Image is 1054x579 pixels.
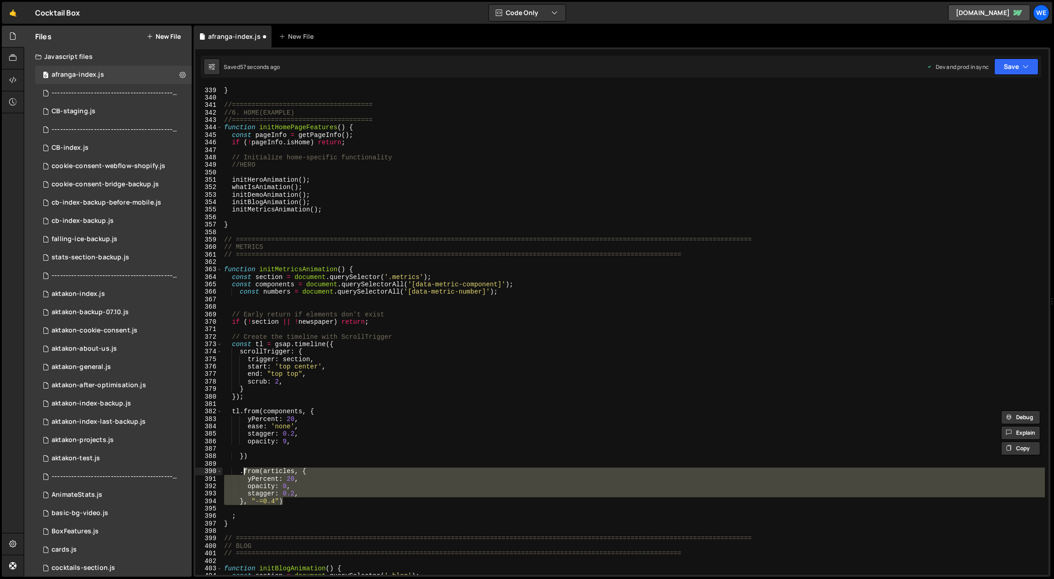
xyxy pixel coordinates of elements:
[195,498,222,505] div: 394
[35,175,192,194] div: 12094/48015.js
[195,288,222,295] div: 366
[195,274,222,281] div: 364
[35,66,192,84] div: 12094/48276.js
[52,363,111,371] div: aktakon-general.js
[195,468,222,475] div: 390
[195,229,222,236] div: 358
[195,124,222,131] div: 344
[24,47,192,66] div: Javascript files
[195,565,222,572] div: 403
[195,520,222,527] div: 397
[52,546,77,554] div: cards.js
[35,522,192,541] div: 12094/30497.js
[195,266,222,273] div: 363
[52,235,117,243] div: falling-ice-backup.js
[35,431,192,449] div: 12094/44389.js
[52,308,129,316] div: aktakon-backup-07.10.js
[35,285,192,303] div: 12094/43364.js
[195,505,222,512] div: 395
[35,559,192,577] div: 12094/36060.js
[1001,442,1040,455] button: Copy
[195,154,222,161] div: 348
[195,116,222,124] div: 343
[195,445,222,453] div: 387
[195,139,222,146] div: 346
[224,63,280,71] div: Saved
[195,296,222,303] div: 367
[35,486,192,504] div: 12094/30498.js
[195,453,222,460] div: 388
[52,71,104,79] div: afranga-index.js
[195,512,222,520] div: 396
[195,251,222,258] div: 361
[1001,426,1040,440] button: Explain
[195,527,222,535] div: 398
[52,436,114,444] div: aktakon-projects.js
[52,89,178,97] div: ------------------------------------------------------------------------.js
[195,169,222,176] div: 350
[35,468,195,486] div: 12094/46985.js
[52,107,95,116] div: CB-staging.js
[35,413,192,431] div: 12094/44999.js
[279,32,317,41] div: New File
[195,423,222,430] div: 384
[195,87,222,94] div: 339
[35,139,192,157] div: 12094/46486.js
[195,184,222,191] div: 352
[35,449,192,468] div: 12094/45381.js
[35,7,80,18] div: Cocktail Box
[195,385,222,393] div: 379
[52,564,115,572] div: cocktails-section.js
[195,535,222,542] div: 399
[52,491,102,499] div: AnimateStats.js
[1033,5,1049,21] a: We
[948,5,1030,21] a: [DOMAIN_NAME]
[35,358,192,376] div: 12094/45380.js
[195,161,222,168] div: 349
[52,162,165,170] div: cookie-consent-webflow-shopify.js
[195,400,222,408] div: 381
[195,341,222,348] div: 373
[195,483,222,490] div: 392
[1001,411,1040,424] button: Debug
[35,541,192,559] div: 12094/34793.js
[52,473,178,481] div: ----------------------------------------------------------------------------------------.js
[35,157,192,175] div: 12094/47944.js
[35,248,192,267] div: 12094/47254.js
[195,333,222,341] div: 372
[195,363,222,370] div: 376
[195,176,222,184] div: 351
[489,5,566,21] button: Code Only
[52,217,114,225] div: cb-index-backup.js
[52,418,146,426] div: aktakon-index-last-backup.js
[195,416,222,423] div: 383
[52,180,159,189] div: cookie-consent-bridge-backup.js
[35,84,195,102] div: 12094/48277.js
[195,430,222,437] div: 385
[195,243,222,251] div: 360
[35,504,192,522] div: 12094/36058.js
[52,400,131,408] div: aktakon-index-backup.js
[52,144,89,152] div: CB-index.js
[35,303,192,321] div: 12094/47992.js
[2,2,24,24] a: 🤙
[195,393,222,400] div: 380
[195,475,222,483] div: 391
[195,191,222,199] div: 353
[927,63,989,71] div: Dev and prod in sync
[195,132,222,139] div: 345
[52,326,137,335] div: aktakon-cookie-consent.js
[52,509,108,517] div: basic-bg-video.js
[43,72,48,79] span: 0
[35,376,192,395] div: 12094/46147.js
[195,221,222,228] div: 357
[52,381,146,390] div: aktakon-after-optimisation.js
[195,490,222,497] div: 393
[195,303,222,311] div: 368
[52,454,100,463] div: aktakon-test.js
[35,121,195,139] div: 12094/47546.js
[195,147,222,154] div: 347
[195,311,222,318] div: 369
[195,199,222,206] div: 354
[994,58,1038,75] button: Save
